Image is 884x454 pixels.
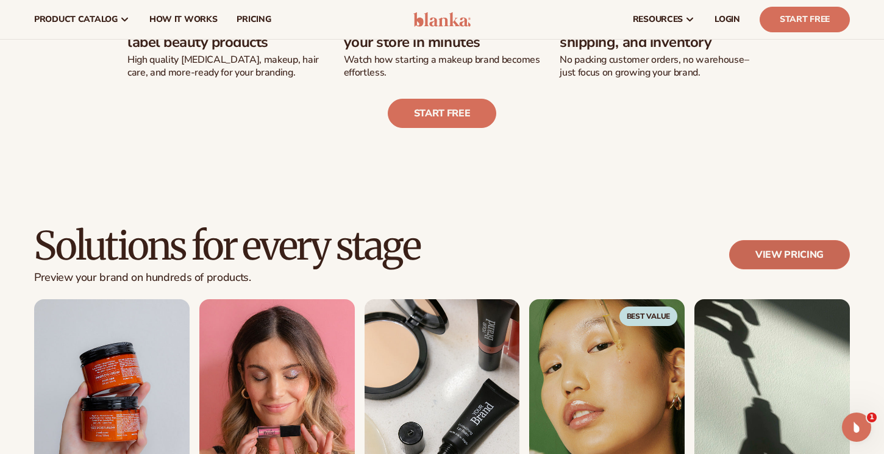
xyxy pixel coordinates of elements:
a: View pricing [729,240,850,269]
p: No packing customer orders, no warehouse–just focus on growing your brand. [560,54,757,79]
p: High quality [MEDICAL_DATA], makeup, hair care, and more-ready for your branding. [127,54,324,79]
p: Watch how starting a makeup brand becomes effortless. [344,54,541,79]
span: LOGIN [715,15,740,24]
h3: Choose from 450+ private-label beauty products [127,16,324,52]
span: pricing [237,15,271,24]
a: Start Free [760,7,850,32]
span: product catalog [34,15,118,24]
h3: Add your brand and sync to your store in minutes [344,16,541,52]
h2: Solutions for every stage [34,225,420,266]
span: Best Value [619,307,678,326]
span: resources [633,15,683,24]
a: Start free [388,99,497,128]
span: How It Works [149,15,218,24]
span: 1 [867,413,877,422]
h3: We handle fulfillment, shipping, and inventory [560,16,757,52]
iframe: Intercom live chat [842,413,871,442]
img: logo [413,12,471,27]
p: Preview your brand on hundreds of products. [34,271,420,285]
